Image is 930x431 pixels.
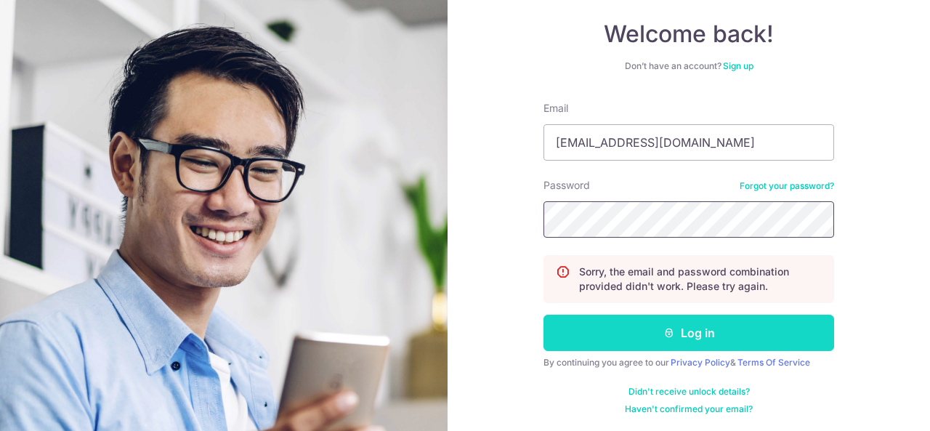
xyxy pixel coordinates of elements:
[543,20,834,49] h4: Welcome back!
[740,180,834,192] a: Forgot your password?
[543,315,834,351] button: Log in
[625,403,753,415] a: Haven't confirmed your email?
[579,265,822,294] p: Sorry, the email and password combination provided didn't work. Please try again.
[543,124,834,161] input: Enter your Email
[543,101,568,116] label: Email
[543,60,834,72] div: Don’t have an account?
[723,60,753,71] a: Sign up
[671,357,730,368] a: Privacy Policy
[543,357,834,368] div: By continuing you agree to our &
[628,386,750,398] a: Didn't receive unlock details?
[737,357,810,368] a: Terms Of Service
[543,178,590,193] label: Password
